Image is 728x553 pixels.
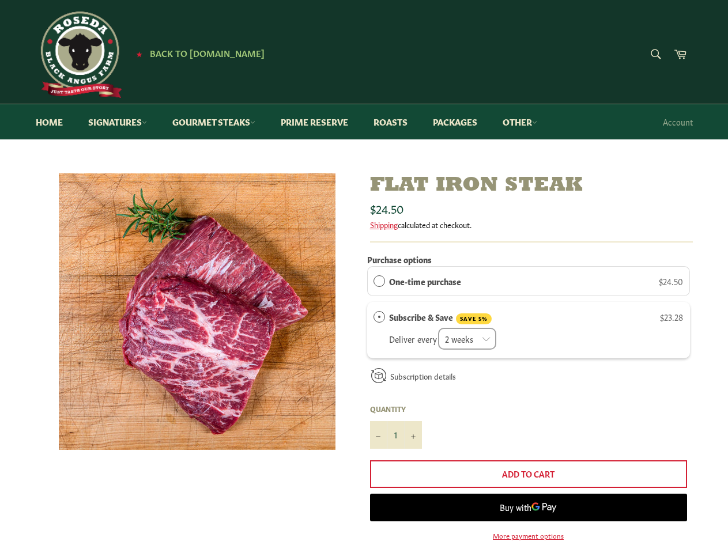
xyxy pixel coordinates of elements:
[456,313,492,324] span: SAVE 5%
[374,310,385,323] div: Subscribe & Save
[36,12,122,98] img: Roseda Beef
[370,531,687,540] a: More payment options
[370,219,398,230] a: Shipping
[24,104,74,139] a: Home
[370,200,403,216] span: $24.50
[136,49,142,58] span: ★
[421,104,489,139] a: Packages
[269,104,360,139] a: Prime Reserve
[130,49,265,58] a: ★ Back to [DOMAIN_NAME]
[389,310,492,324] label: Subscribe & Save
[502,468,555,479] span: Add to Cart
[367,253,432,265] label: Purchase options
[370,460,687,488] button: Add to Cart
[438,328,496,350] select: Interval select
[389,275,461,287] label: One-time purchase
[77,104,159,139] a: Signatures
[374,275,385,287] div: One-time purchase
[657,105,699,139] a: Account
[491,104,549,139] a: Other
[362,104,419,139] a: Roasts
[59,173,335,450] img: Flat Iron Steak
[161,104,267,139] a: Gourmet Steaks
[389,333,437,344] label: Deliver every
[660,311,683,323] span: $23.28
[659,275,683,287] span: $24.50
[370,404,422,414] label: Quantity
[150,47,265,59] span: Back to [DOMAIN_NAME]
[390,370,456,381] a: Subscription details
[405,421,422,449] button: Increase item quantity by one
[370,421,387,449] button: Reduce item quantity by one
[370,219,693,230] div: calculated at checkout.
[370,173,693,198] h1: Flat Iron Steak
